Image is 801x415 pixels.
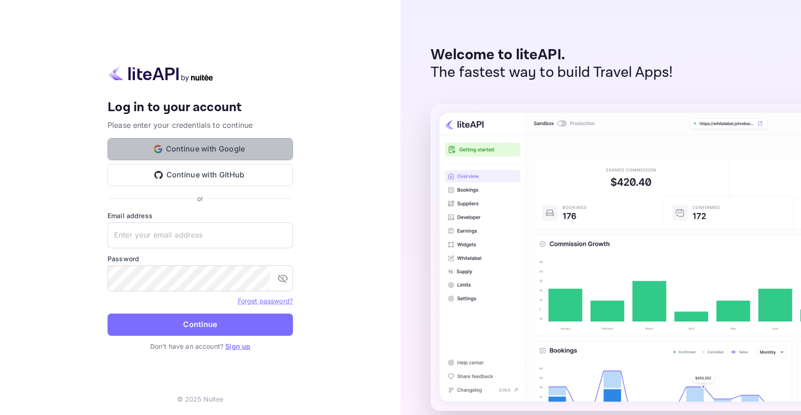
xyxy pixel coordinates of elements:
[177,394,224,404] p: © 2025 Nuitee
[108,119,293,131] p: Please enter your credentials to continue
[273,269,292,288] button: toggle password visibility
[108,138,293,160] button: Continue with Google
[108,64,214,82] img: liteapi
[108,314,293,336] button: Continue
[108,100,293,116] h4: Log in to your account
[238,296,293,305] a: Forget password?
[431,64,673,82] p: The fastest way to build Travel Apps!
[225,342,250,350] a: Sign up
[108,164,293,186] button: Continue with GitHub
[108,341,293,351] p: Don't have an account?
[108,254,293,264] label: Password
[108,222,293,248] input: Enter your email address
[238,297,293,305] a: Forget password?
[197,194,203,203] p: or
[431,46,673,64] p: Welcome to liteAPI.
[108,211,293,220] label: Email address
